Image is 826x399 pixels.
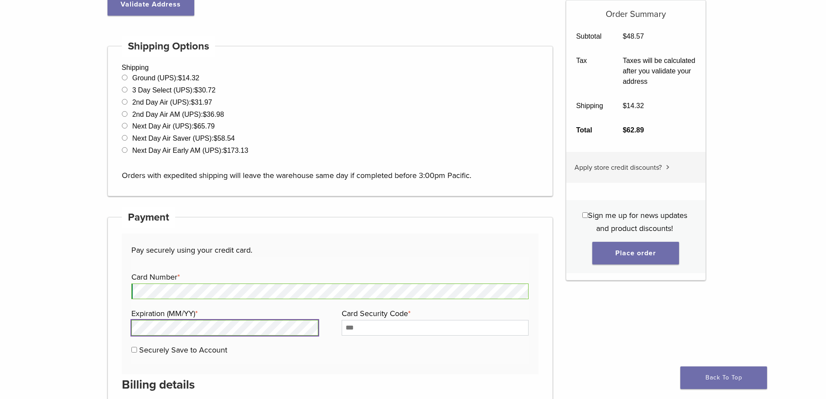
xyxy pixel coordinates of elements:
fieldset: Payment Info [131,257,529,365]
label: Card Security Code [342,307,526,320]
bdi: 65.79 [193,122,215,130]
div: Shipping [108,46,553,196]
h5: Order Summary [566,0,705,20]
bdi: 58.54 [214,135,235,142]
bdi: 173.13 [223,147,248,154]
bdi: 30.72 [194,86,215,94]
span: $ [623,102,627,109]
th: Total [566,118,613,142]
label: Ground (UPS): [132,74,199,82]
p: Pay securely using your credit card. [131,244,529,257]
span: $ [623,126,627,134]
span: $ [178,74,182,82]
label: Next Day Air (UPS): [132,122,215,130]
span: $ [223,147,227,154]
button: Place order [592,242,679,264]
p: Orders with expedited shipping will leave the warehouse same day if completed before 3:00pm Pacific. [122,156,539,182]
label: Next Day Air Early AM (UPS): [132,147,248,154]
label: 2nd Day Air (UPS): [132,99,212,106]
th: Shipping [566,94,613,118]
span: Sign me up for news updates and product discounts! [588,211,687,233]
th: Tax [566,49,613,94]
label: Next Day Air Saver (UPS): [132,135,235,142]
bdi: 36.98 [203,111,224,118]
label: Expiration (MM/YY) [131,307,316,320]
span: $ [623,33,627,40]
span: $ [194,86,198,94]
span: $ [191,99,195,106]
label: 2nd Day Air AM (UPS): [132,111,224,118]
h4: Shipping Options [122,36,215,57]
td: Taxes will be calculated after you validate your address [613,49,705,94]
span: $ [203,111,207,118]
a: Back To Top [680,366,767,389]
label: Card Number [131,270,526,284]
bdi: 31.97 [191,99,212,106]
label: 3 Day Select (UPS): [132,86,215,94]
bdi: 48.57 [623,33,644,40]
bdi: 62.89 [623,126,644,134]
bdi: 14.32 [623,102,644,109]
img: caret.svg [666,165,669,169]
input: Sign me up for news updates and product discounts! [582,212,588,218]
span: $ [193,122,197,130]
span: Apply store credit discounts? [575,163,662,172]
label: Securely Save to Account [139,345,227,355]
h4: Payment [122,207,176,228]
h3: Billing details [122,374,539,395]
th: Subtotal [566,24,613,49]
bdi: 14.32 [178,74,199,82]
span: $ [214,135,218,142]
